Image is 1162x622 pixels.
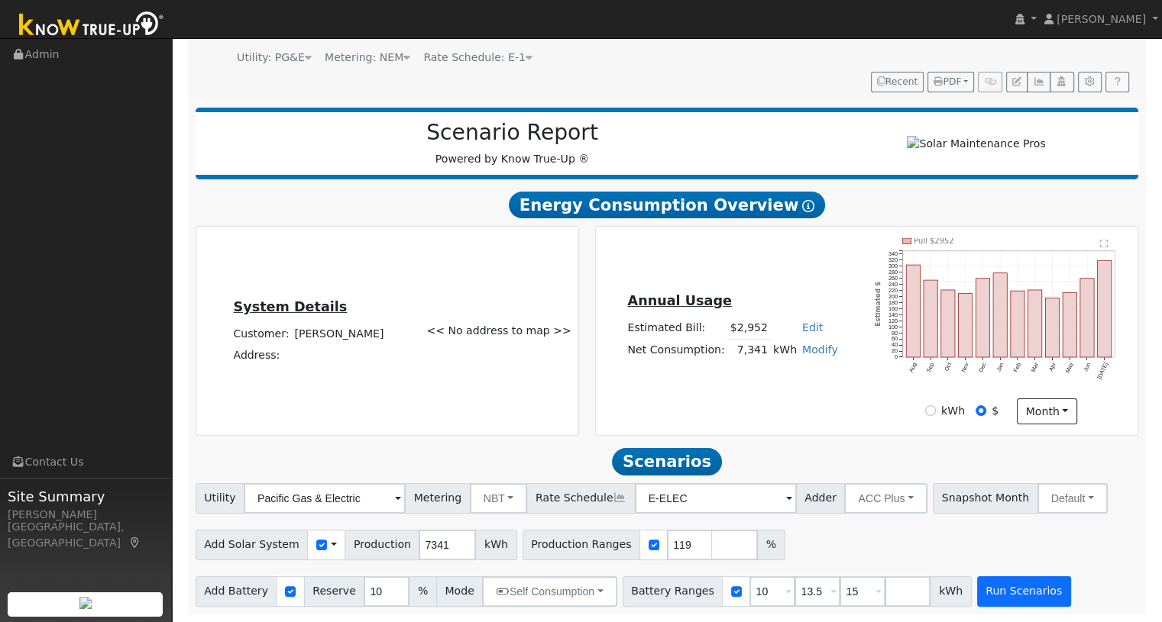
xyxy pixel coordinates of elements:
[627,293,731,308] u: Annual Usage
[934,76,961,87] span: PDF
[345,530,419,560] span: Production
[1006,72,1028,93] button: Edit User
[233,299,347,314] u: System Details
[994,272,1008,357] rect: onclick=""
[802,200,814,212] i: Show Help
[612,448,721,475] span: Scenarios
[727,339,770,361] td: 7,341
[1037,483,1108,514] button: Default
[1011,291,1025,357] rect: onclick=""
[1063,292,1077,357] rect: onclick=""
[888,250,898,257] text: 340
[1083,362,1092,373] text: Jun
[1081,278,1095,357] rect: onclick=""
[128,537,142,549] a: Map
[1099,260,1112,357] rect: onclick=""
[770,339,799,361] td: kWh
[231,323,292,344] td: Customer:
[11,8,172,43] img: Know True-Up
[892,329,898,336] text: 80
[1057,13,1146,25] span: [PERSON_NAME]
[526,483,635,514] span: Rate Schedule
[941,290,955,357] rect: onclick=""
[1078,72,1102,93] button: Settings
[292,323,387,344] td: [PERSON_NAME]
[933,483,1038,514] span: Snapshot Month
[888,317,898,324] text: 120
[892,335,898,342] text: 60
[960,361,971,373] text: Nov
[523,530,640,560] span: Production Ranges
[436,576,483,607] span: Mode
[908,362,918,374] text: Aug
[976,278,990,357] rect: onclick=""
[635,483,797,514] input: Select a Rate Schedule
[802,321,823,334] a: Edit
[888,323,898,330] text: 100
[325,50,410,66] div: Metering: NEM
[844,483,927,514] button: ACC Plus
[625,317,727,340] td: Estimated Bill:
[203,120,822,167] div: Powered by Know True-Up ®
[895,353,898,360] text: 0
[475,530,516,560] span: kWh
[888,305,898,312] text: 160
[623,576,723,607] span: Battery Ranges
[196,483,245,514] span: Utility
[907,136,1045,152] img: Solar Maintenance Pros
[211,120,814,146] h2: Scenario Report
[995,362,1005,373] text: Jan
[231,344,292,366] td: Address:
[1046,298,1060,357] rect: onclick=""
[1065,361,1076,374] text: May
[925,405,936,416] input: kWh
[625,339,727,361] td: Net Consumption:
[509,192,825,219] span: Energy Consumption Overview
[8,486,163,507] span: Site Summary
[1013,362,1023,373] text: Feb
[888,311,898,318] text: 140
[930,576,971,607] span: kWh
[888,281,898,288] text: 240
[1050,72,1073,93] button: Login As
[941,403,965,419] label: kWh
[888,256,898,263] text: 320
[1096,362,1110,381] text: [DATE]
[802,343,838,356] a: Modify
[1027,72,1050,93] button: Multi-Series Graph
[405,483,471,514] span: Metering
[892,341,898,348] text: 40
[304,576,365,607] span: Reserve
[888,293,898,300] text: 200
[871,72,924,93] button: Recent
[196,530,309,560] span: Add Solar System
[470,483,528,514] button: NBT
[944,362,953,372] text: Oct
[796,483,846,514] span: Adder
[8,507,163,523] div: [PERSON_NAME]
[237,50,312,66] div: Utility: PG&E
[727,317,770,340] td: $2,952
[1030,361,1041,373] text: Mar
[959,293,973,357] rect: onclick=""
[976,405,986,416] input: $
[482,576,617,607] button: Self Consumption
[924,280,937,357] rect: onclick=""
[875,281,882,326] text: Estimated $
[1017,398,1077,424] button: month
[1105,72,1129,93] a: Help Link
[1101,239,1109,248] text: 
[927,72,974,93] button: PDF
[888,275,898,282] text: 260
[977,576,1071,607] button: Run Scenarios
[888,287,898,294] text: 220
[992,403,999,419] label: $
[914,237,954,245] text: Pull $2952
[409,576,436,607] span: %
[925,362,936,374] text: Sep
[906,265,920,357] rect: onclick=""
[888,263,898,269] text: 300
[8,519,163,551] div: [GEOGRAPHIC_DATA], [GEOGRAPHIC_DATA]
[1028,290,1042,357] rect: onclick=""
[888,299,898,306] text: 180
